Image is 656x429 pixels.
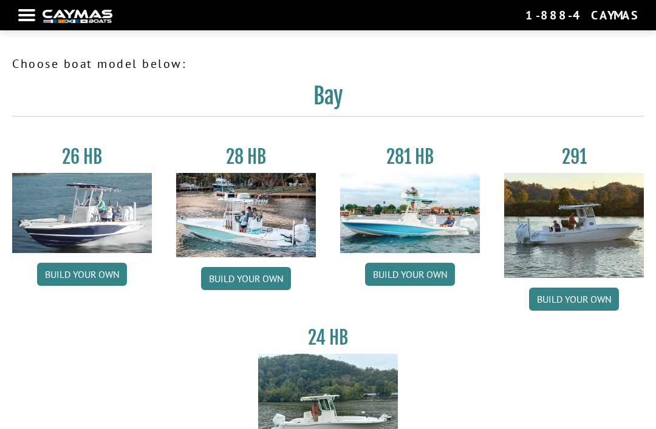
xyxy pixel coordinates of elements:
[340,173,480,253] img: 28-hb-twin.jpg
[529,288,619,311] a: Build your own
[43,10,112,22] img: white-logo-c9c8dbefe5ff5ceceb0f0178aa75bf4bb51f6bca0971e226c86eb53dfe498488.png
[176,146,316,168] h3: 28 HB
[37,263,127,286] a: Build your own
[12,55,644,73] p: Choose boat model below:
[201,267,291,290] a: Build your own
[504,173,644,278] img: 291_Thumbnail.jpg
[340,146,480,168] h3: 281 HB
[12,146,152,168] h3: 26 HB
[258,326,398,349] h3: 24 HB
[12,173,152,253] img: 26_new_photo_resized.jpg
[365,263,455,286] a: Build your own
[176,173,316,257] img: 28_hb_thumbnail_for_caymas_connect.jpg
[12,83,644,117] h2: Bay
[525,7,638,23] div: 1-888-4CAYMAS
[504,146,644,168] h3: 291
